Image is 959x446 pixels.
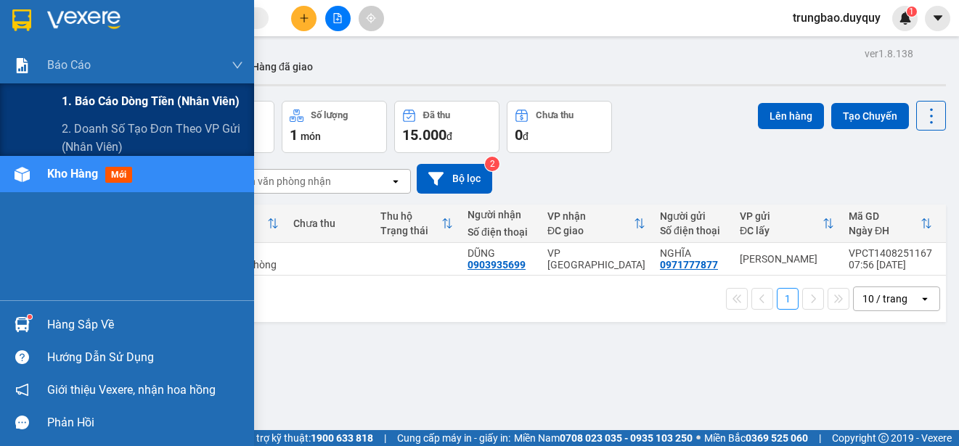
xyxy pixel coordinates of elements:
[232,174,331,189] div: Chọn văn phòng nhận
[781,9,892,27] span: trungbao.duyquy
[468,259,526,271] div: 0903935699
[394,101,499,153] button: Đã thu15.000đ
[831,103,909,129] button: Tạo Chuyến
[841,205,939,243] th: Toggle SortBy
[282,101,387,153] button: Số lượng1món
[740,210,823,222] div: VP gửi
[11,94,132,111] div: 15.000
[507,101,612,153] button: Chưa thu0đ
[878,433,889,443] span: copyright
[907,7,917,17] sup: 1
[15,58,30,73] img: solution-icon
[547,247,645,271] div: VP [GEOGRAPHIC_DATA]
[373,205,460,243] th: Toggle SortBy
[140,12,289,47] div: VP [GEOGRAPHIC_DATA]
[47,167,98,181] span: Kho hàng
[311,432,373,444] strong: 1900 633 818
[402,126,446,144] span: 15.000
[660,247,725,259] div: NGHĨA
[397,430,510,446] span: Cung cấp máy in - giấy in:
[47,412,243,434] div: Phản hồi
[468,247,533,259] div: DŨNG
[366,13,376,23] span: aim
[47,314,243,336] div: Hàng sắp về
[660,225,725,236] div: Số điện thoại
[417,164,492,194] button: Bộ lọc
[240,49,325,84] button: Hàng đã giao
[15,350,29,364] span: question-circle
[732,205,841,243] th: Toggle SortBy
[15,383,29,397] span: notification
[140,47,289,65] div: DŨNG
[560,432,693,444] strong: 0708 023 035 - 0935 103 250
[515,126,523,144] span: 0
[380,225,441,236] div: Trạng thái
[140,65,289,85] div: 0903935699
[849,225,921,236] div: Ngày ĐH
[696,435,701,441] span: ⚪️
[12,12,35,28] span: Gửi:
[865,46,913,62] div: ver 1.8.138
[140,14,174,29] span: Nhận:
[919,293,931,305] svg: open
[47,381,216,399] span: Giới thiệu Vexere, nhận hoa hồng
[446,131,452,142] span: đ
[547,225,634,236] div: ĐC giao
[332,13,343,23] span: file-add
[740,253,834,265] div: [PERSON_NAME]
[931,12,944,25] span: caret-down
[311,110,348,120] div: Số lượng
[15,416,29,429] span: message
[15,317,30,332] img: warehouse-icon
[485,157,499,171] sup: 2
[232,59,243,71] span: down
[12,9,31,31] img: logo-vxr
[12,12,130,45] div: [PERSON_NAME]
[849,247,932,259] div: VPCT1408251167
[523,131,529,142] span: đ
[241,430,373,446] span: Hỗ trợ kỹ thuật:
[660,210,725,222] div: Người gửi
[11,95,65,110] span: Cước rồi :
[384,430,386,446] span: |
[390,175,401,187] svg: open
[540,205,653,243] th: Toggle SortBy
[62,92,240,110] span: 1. Báo cáo dòng tiền (nhân viên)
[325,6,351,31] button: file-add
[293,218,366,229] div: Chưa thu
[740,225,823,236] div: ĐC lấy
[819,430,821,446] span: |
[423,110,450,120] div: Đã thu
[291,6,317,31] button: plus
[514,430,693,446] span: Miền Nam
[704,430,808,446] span: Miền Bắc
[359,6,384,31] button: aim
[15,167,30,182] img: warehouse-icon
[547,210,634,222] div: VP nhận
[777,288,799,310] button: 1
[47,347,243,368] div: Hướng dẫn sử dụng
[301,131,321,142] span: món
[849,210,921,222] div: Mã GD
[536,110,574,120] div: Chưa thu
[468,209,533,220] div: Người nhận
[925,6,950,31] button: caret-down
[660,259,718,271] div: 0971777877
[28,315,32,319] sup: 1
[862,292,907,306] div: 10 / trang
[12,45,130,62] div: NGHĨA
[299,13,309,23] span: plus
[849,259,932,271] div: 07:56 [DATE]
[290,126,298,144] span: 1
[12,62,130,83] div: 0971777877
[62,120,243,156] span: 2. Doanh số tạo đơn theo VP gửi (nhân viên)
[758,103,824,129] button: Lên hàng
[746,432,808,444] strong: 0369 525 060
[909,7,914,17] span: 1
[105,167,132,183] span: mới
[47,56,91,74] span: Báo cáo
[899,12,912,25] img: icon-new-feature
[468,226,533,238] div: Số điện thoại
[380,210,441,222] div: Thu hộ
